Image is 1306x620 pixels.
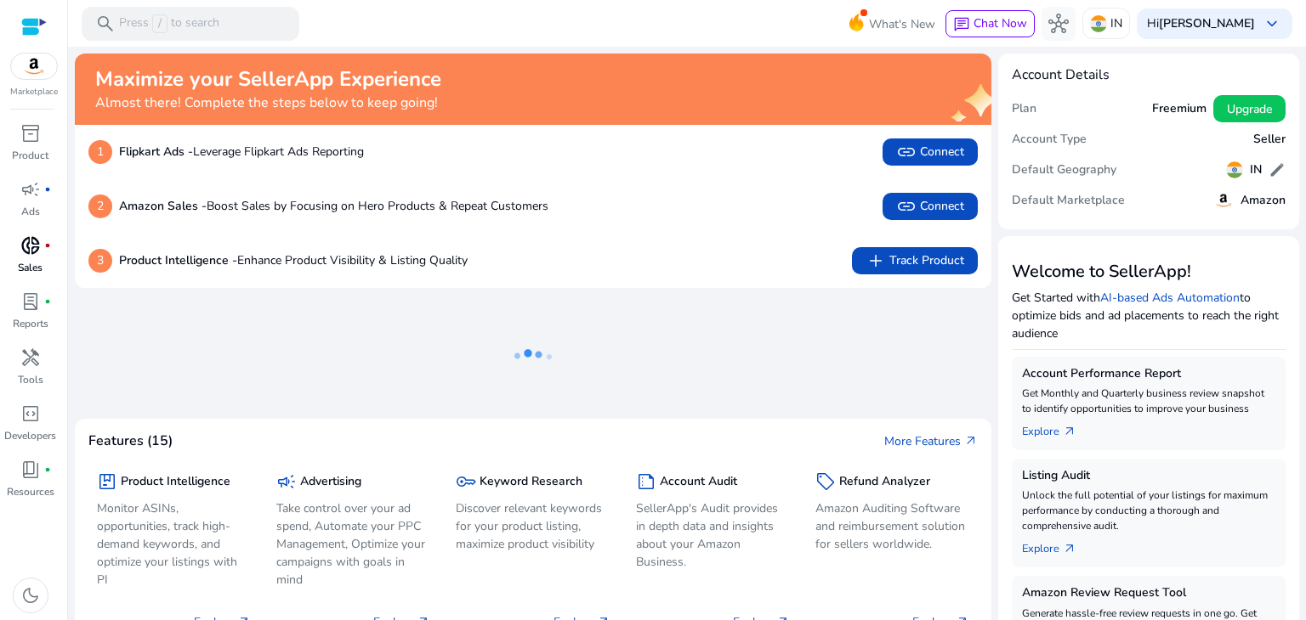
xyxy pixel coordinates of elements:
span: Track Product [866,251,964,271]
button: Upgrade [1213,95,1286,122]
b: Amazon Sales - [119,198,207,214]
p: Marketplace [10,86,58,99]
p: Boost Sales by Focusing on Hero Products & Repeat Customers [119,197,548,215]
span: code_blocks [20,403,41,424]
p: Resources [7,484,54,499]
span: lab_profile [20,291,41,312]
p: IN [1110,8,1122,38]
span: donut_small [20,235,41,256]
p: Get Monthly and Quarterly business review snapshot to identify opportunities to improve your busi... [1022,386,1275,416]
p: Leverage Flipkart Ads Reporting [119,143,364,161]
span: Upgrade [1227,100,1272,118]
span: Chat Now [974,15,1027,31]
span: inventory_2 [20,123,41,144]
img: in.svg [1226,161,1243,178]
h5: Default Marketplace [1012,194,1125,208]
p: SellerApp's Audit provides in depth data and insights about your Amazon Business. [636,499,790,571]
a: AI-based Ads Automation [1100,290,1240,306]
h5: Seller [1253,132,1286,147]
b: Product Intelligence - [119,252,237,268]
p: Enhance Product Visibility & Listing Quality [119,251,468,269]
p: Reports [13,316,48,331]
p: Sales [18,260,43,275]
h5: Listing Audit [1022,469,1275,483]
h5: Default Geography [1012,163,1116,178]
span: add [866,251,886,271]
p: Ads [21,204,40,219]
p: 1 [88,140,112,164]
h5: Amazon Review Request Tool [1022,586,1275,600]
span: fiber_manual_record [44,466,51,473]
p: 2 [88,194,112,218]
span: summarize [636,471,656,492]
span: fiber_manual_record [44,186,51,193]
a: Explorearrow_outward [1022,533,1090,557]
p: Monitor ASINs, opportunities, track high-demand keywords, and optimize your listings with PI [97,499,251,589]
span: arrow_outward [1063,425,1076,438]
p: Hi [1147,18,1255,30]
h5: Advertising [300,475,361,489]
p: Developers [4,428,56,443]
h5: Account Type [1012,132,1087,147]
p: Tools [18,372,43,387]
span: key [456,471,476,492]
h5: Account Audit [660,475,737,489]
span: hub [1048,14,1069,34]
span: link [896,142,917,162]
span: edit [1269,161,1286,178]
h4: Features (15) [88,433,173,449]
p: 3 [88,249,112,273]
span: link [896,196,917,217]
h3: Welcome to SellerApp! [1012,262,1286,282]
h5: Account Performance Report [1022,367,1275,381]
span: chat [953,16,970,33]
img: in.svg [1090,15,1107,32]
span: campaign [276,471,297,492]
span: search [95,14,116,34]
span: book_4 [20,459,41,480]
p: Get Started with to optimize bids and ad placements to reach the right audience [1012,289,1286,342]
span: arrow_outward [1063,542,1076,555]
span: Connect [896,142,964,162]
span: campaign [20,179,41,200]
p: Discover relevant keywords for your product listing, maximize product visibility [456,499,610,553]
h5: Refund Analyzer [839,475,930,489]
button: addTrack Product [852,247,978,274]
h5: Freemium [1152,102,1207,116]
p: Press to search [119,14,219,33]
span: handyman [20,347,41,368]
h4: Almost there! Complete the steps below to keep going! [95,95,441,111]
img: amazon.svg [11,54,57,79]
img: amazon.svg [1213,190,1234,211]
b: Flipkart Ads - [119,144,193,160]
button: linkConnect [883,193,978,220]
a: More Featuresarrow_outward [884,432,978,450]
span: What's New [869,9,935,39]
h4: Account Details [1012,67,1110,83]
span: fiber_manual_record [44,242,51,249]
span: arrow_outward [964,434,978,448]
a: Explorearrow_outward [1022,416,1090,440]
span: package [97,471,117,492]
button: chatChat Now [945,10,1035,37]
h5: Amazon [1241,194,1286,208]
p: Amazon Auditing Software and reimbursement solution for sellers worldwide. [815,499,969,553]
button: linkConnect [883,138,978,166]
p: Take control over your ad spend, Automate your PPC Management, Optimize your campaigns with goals... [276,499,430,589]
h5: Product Intelligence [121,475,230,489]
p: Unlock the full potential of your listings for maximum performance by conducting a thorough and c... [1022,488,1275,533]
b: [PERSON_NAME] [1159,15,1255,31]
h5: Keyword Research [480,475,582,489]
h5: Plan [1012,102,1036,116]
span: Connect [896,196,964,217]
span: dark_mode [20,585,41,606]
span: sell [815,471,836,492]
span: / [152,14,168,33]
span: keyboard_arrow_down [1262,14,1282,34]
span: fiber_manual_record [44,298,51,305]
h2: Maximize your SellerApp Experience [95,67,441,92]
button: hub [1042,7,1076,41]
p: Product [12,148,48,163]
h5: IN [1250,163,1262,178]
